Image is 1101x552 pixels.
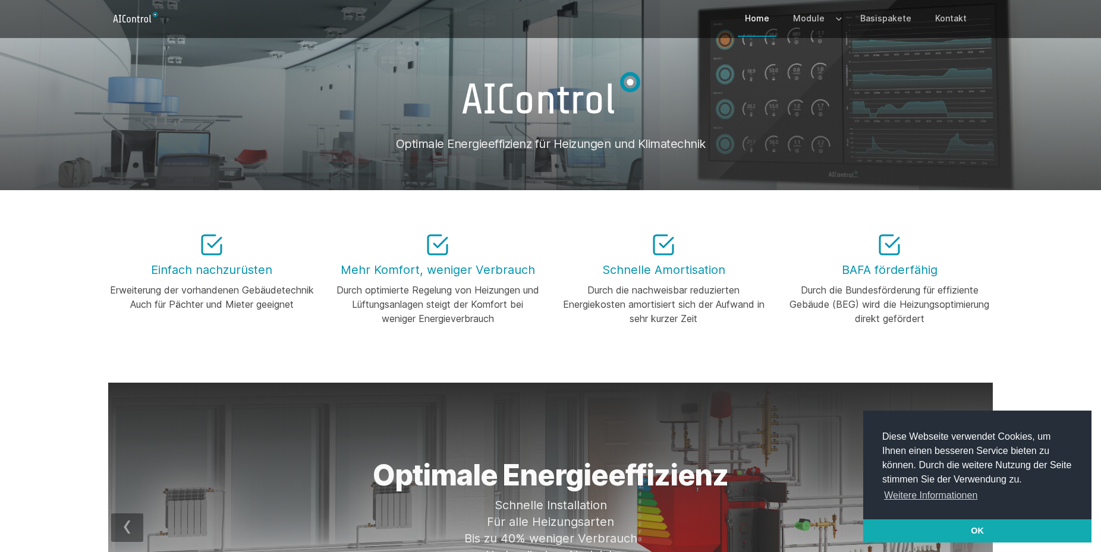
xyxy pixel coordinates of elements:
[786,283,993,326] div: Durch die Bundesförderung für effiziente Gebäude (BEG) wird die Heizungsoptimierung direkt gefördert
[863,519,1091,543] a: dismiss cookie message
[928,1,974,36] a: Kontakt
[786,261,993,278] h3: BAFA förderfähig
[108,135,993,152] h1: Optimale Energieeffizienz für Heizungen und Klimatechnik
[882,430,1072,504] span: Diese Webseite verwendet Cookies, um Ihnen einen besseren Service bieten zu können. Durch die wei...
[108,8,167,27] a: Logo
[336,461,765,490] h1: Optimale Energieeffizienz
[108,283,315,311] div: Erweiterung der vorhandenen Gebäudetechnik Auch für Pächter und Mieter geeignet
[334,261,541,278] h3: Mehr Komfort, weniger Verbrauch
[863,411,1091,542] div: cookieconsent
[334,283,541,326] div: Durch optimierte Regelung von Heizungen und Lüftungsanlagen steigt der Komfort bei weniger Energi...
[111,513,143,542] div: prev
[786,1,832,36] a: Module
[738,1,776,36] a: Home
[442,57,659,133] img: AIControl GmbH
[853,1,918,36] a: Basispakete
[882,487,980,504] a: learn more about cookies
[560,261,767,278] h3: Schnelle Amortisation
[832,1,844,36] button: Expand / collapse menu
[560,283,767,326] div: Durch die nachweisbar reduzierten Energiekosten amortisiert sich der Aufwand in sehr kurzer Zeit
[108,261,315,278] h3: Einfach nachzurüsten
